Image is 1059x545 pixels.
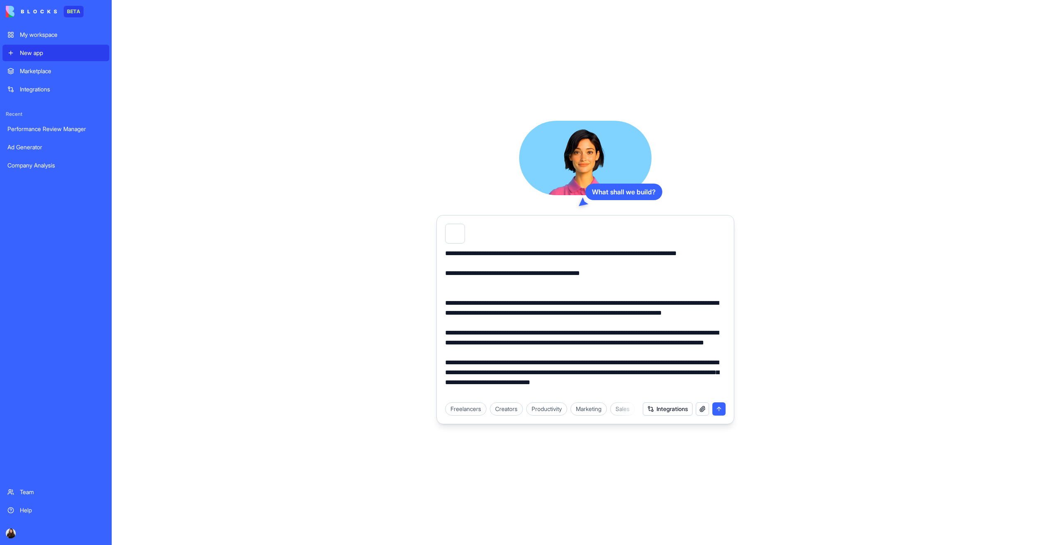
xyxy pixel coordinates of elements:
a: Performance Review Manager [2,121,109,137]
a: Team [2,484,109,500]
a: New app [2,45,109,61]
div: Marketing [570,402,607,416]
div: Ad Generator [7,143,104,151]
div: Sales [610,402,635,416]
a: My workspace [2,26,109,43]
div: What shall we build? [585,184,662,200]
button: Integrations [643,402,692,416]
div: Creators [490,402,523,416]
a: Company Analysis [2,157,109,174]
div: BETA [64,6,84,17]
div: Team [20,488,104,496]
a: Integrations [2,81,109,98]
img: profile_pic_qbya32.jpg [6,528,16,538]
a: BETA [6,6,84,17]
a: Help [2,502,109,519]
div: Company Analysis [7,161,104,170]
span: Recent [2,111,109,117]
a: Marketplace [2,63,109,79]
a: Ad Generator [2,139,109,155]
div: Integrations [20,85,104,93]
div: Marketplace [20,67,104,75]
div: New app [20,49,104,57]
img: logo [6,6,57,17]
div: Performance Review Manager [7,125,104,133]
div: Productivity [526,402,567,416]
div: My workspace [20,31,104,39]
div: Freelancers [445,402,486,416]
div: Help [20,506,104,514]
